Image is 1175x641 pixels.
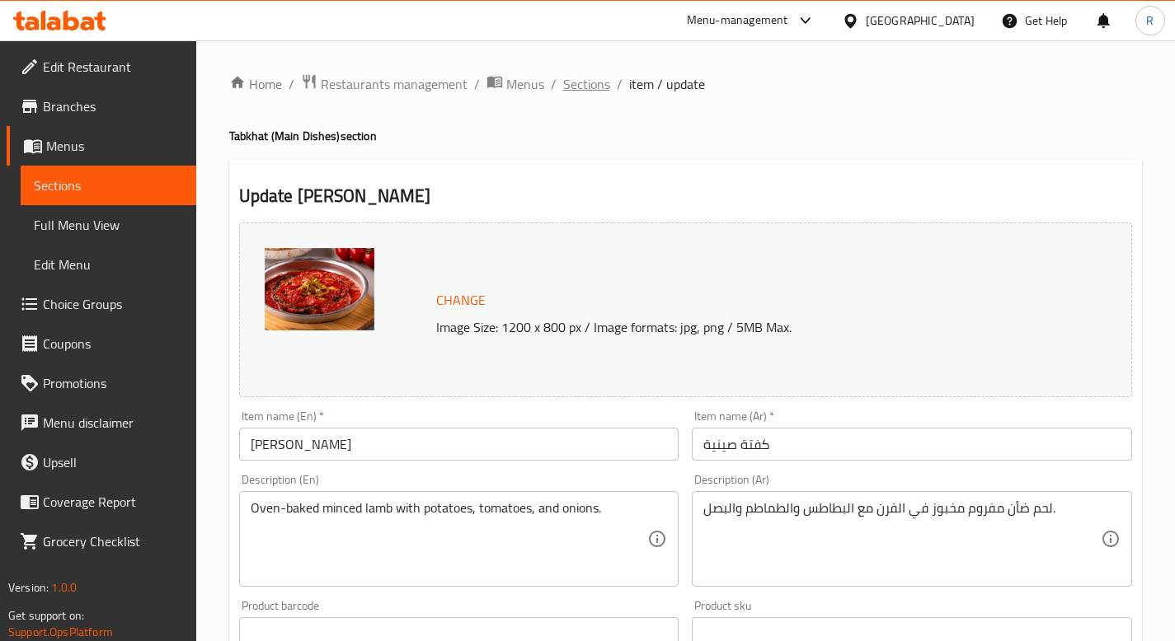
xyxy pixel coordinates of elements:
[7,363,196,403] a: Promotions
[34,175,183,195] span: Sections
[617,74,623,94] li: /
[43,294,183,314] span: Choice Groups
[251,500,648,578] textarea: Oven-baked minced lamb with potatoes, tomatoes, and onions.
[551,74,557,94] li: /
[289,74,294,94] li: /
[703,500,1101,578] textarea: لحم ضأن مفروم مخبوز في الفرن مع البطاطس والطماطم والبصل.
[265,248,374,330] img: mmw_638911971957655396
[430,283,492,317] button: Change
[692,428,1132,461] input: Enter name Ar
[436,288,486,312] span: Change
[43,96,183,116] span: Branches
[7,442,196,482] a: Upsell
[687,11,788,30] div: Menu-management
[8,577,49,598] span: Version:
[43,452,183,472] span: Upsell
[43,57,183,77] span: Edit Restaurant
[239,184,1132,208] h2: Update [PERSON_NAME]
[43,531,183,551] span: Grocery Checklist
[7,47,196,87] a: Edit Restaurant
[43,334,183,353] span: Coupons
[8,605,84,626] span: Get support on:
[563,74,610,94] a: Sections
[51,577,77,598] span: 1.0.0
[430,317,1061,337] p: Image Size: 1200 x 800 px / Image formats: jpg, png / 5MB Max.
[7,87,196,126] a: Branches
[229,74,282,94] a: Home
[229,128,1142,144] h4: Tabkhat (Main Dishes) section
[43,373,183,393] span: Promotions
[43,492,183,512] span: Coverage Report
[7,324,196,363] a: Coupons
[7,284,196,324] a: Choice Groups
[7,126,196,166] a: Menus
[21,166,196,205] a: Sections
[321,74,468,94] span: Restaurants management
[46,136,183,156] span: Menus
[7,522,196,561] a: Grocery Checklist
[21,245,196,284] a: Edit Menu
[7,482,196,522] a: Coverage Report
[301,73,468,95] a: Restaurants management
[34,255,183,274] span: Edit Menu
[7,403,196,442] a: Menu disclaimer
[474,74,480,94] li: /
[239,428,679,461] input: Enter name En
[486,73,544,95] a: Menus
[1146,12,1154,30] span: R
[34,215,183,235] span: Full Menu View
[506,74,544,94] span: Menus
[229,73,1142,95] nav: breadcrumb
[866,12,975,30] div: [GEOGRAPHIC_DATA]
[43,413,183,433] span: Menu disclaimer
[629,74,705,94] span: item / update
[21,205,196,245] a: Full Menu View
